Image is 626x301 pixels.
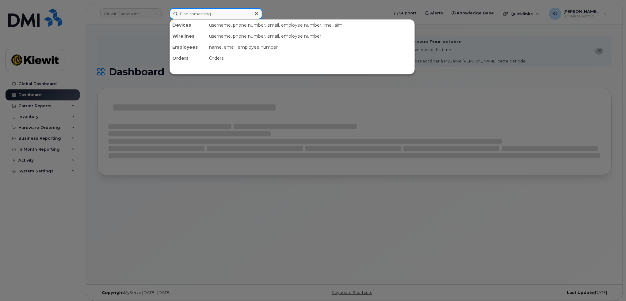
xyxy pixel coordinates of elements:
div: username, phone number, email, employee number, imei, sim [207,20,414,31]
div: Orders [207,53,414,64]
div: username, phone number, email, employee number [207,31,414,42]
div: Orders [170,53,207,64]
iframe: Messenger Launcher [599,274,621,296]
div: Devices [170,20,207,31]
div: Wirelines [170,31,207,42]
div: name, email, employee number [207,42,414,53]
div: Employees [170,42,207,53]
